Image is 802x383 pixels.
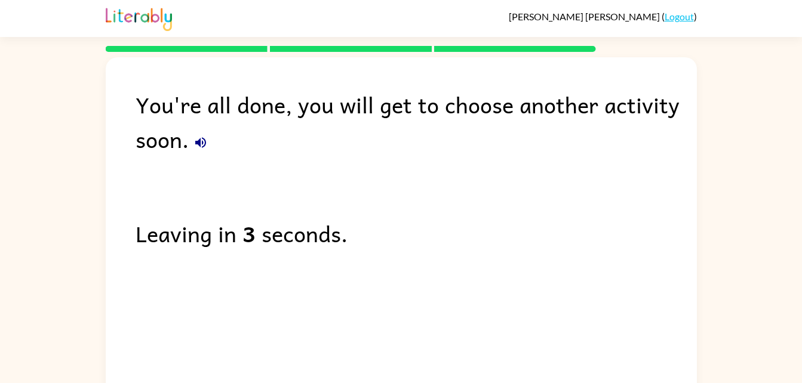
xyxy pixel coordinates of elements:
[106,5,172,31] img: Literably
[136,87,697,156] div: You're all done, you will get to choose another activity soon.
[242,216,256,251] b: 3
[509,11,697,22] div: ( )
[665,11,694,22] a: Logout
[509,11,662,22] span: [PERSON_NAME] [PERSON_NAME]
[136,216,697,251] div: Leaving in seconds.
